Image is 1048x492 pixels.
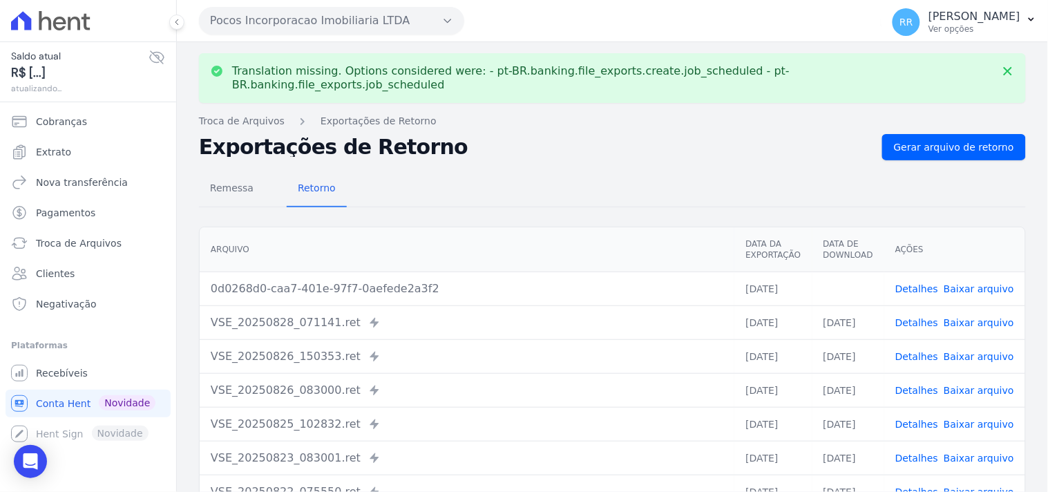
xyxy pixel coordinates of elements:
[6,290,171,318] a: Negativação
[812,373,884,407] td: [DATE]
[6,359,171,387] a: Recebíveis
[211,416,723,433] div: VSE_20250825_102832.ret
[6,260,171,287] a: Clientes
[36,206,95,220] span: Pagamentos
[211,314,723,331] div: VSE_20250828_071141.ret
[6,138,171,166] a: Extrato
[734,441,812,475] td: [DATE]
[99,395,155,410] span: Novidade
[895,453,938,464] a: Detalhes
[199,114,1026,129] nav: Breadcrumb
[6,108,171,135] a: Cobranças
[211,348,723,365] div: VSE_20250826_150353.ret
[944,351,1014,362] a: Baixar arquivo
[812,339,884,373] td: [DATE]
[895,283,938,294] a: Detalhes
[11,108,165,448] nav: Sidebar
[211,450,723,466] div: VSE_20250823_083001.ret
[11,64,149,82] span: R$ [...]
[36,297,97,311] span: Negativação
[734,272,812,305] td: [DATE]
[202,174,262,202] span: Remessa
[944,419,1014,430] a: Baixar arquivo
[211,382,723,399] div: VSE_20250826_083000.ret
[812,305,884,339] td: [DATE]
[36,145,71,159] span: Extrato
[6,199,171,227] a: Pagamentos
[232,64,993,92] p: Translation missing. Options considered were: - pt-BR.banking.file_exports.create.job_scheduled -...
[36,366,88,380] span: Recebíveis
[6,229,171,257] a: Troca de Arquivos
[928,23,1020,35] p: Ver opções
[882,134,1026,160] a: Gerar arquivo de retorno
[928,10,1020,23] p: [PERSON_NAME]
[211,281,723,297] div: 0d0268d0-caa7-401e-97f7-0aefede2a3f2
[944,385,1014,396] a: Baixar arquivo
[200,227,734,272] th: Arquivo
[734,407,812,441] td: [DATE]
[884,227,1025,272] th: Ações
[11,82,149,95] span: atualizando...
[734,305,812,339] td: [DATE]
[882,3,1048,41] button: RR [PERSON_NAME] Ver opções
[36,115,87,129] span: Cobranças
[11,49,149,64] span: Saldo atual
[287,171,347,207] a: Retorno
[14,445,47,478] div: Open Intercom Messenger
[734,227,812,272] th: Data da Exportação
[289,174,344,202] span: Retorno
[321,114,437,129] a: Exportações de Retorno
[36,267,75,281] span: Clientes
[199,7,464,35] button: Pocos Incorporacao Imobiliaria LTDA
[895,385,938,396] a: Detalhes
[11,337,165,354] div: Plataformas
[812,441,884,475] td: [DATE]
[899,17,913,27] span: RR
[895,351,938,362] a: Detalhes
[199,171,265,207] a: Remessa
[894,140,1014,154] span: Gerar arquivo de retorno
[36,176,128,189] span: Nova transferência
[812,227,884,272] th: Data de Download
[895,419,938,430] a: Detalhes
[6,390,171,417] a: Conta Hent Novidade
[36,397,90,410] span: Conta Hent
[944,283,1014,294] a: Baixar arquivo
[199,114,285,129] a: Troca de Arquivos
[944,453,1014,464] a: Baixar arquivo
[734,373,812,407] td: [DATE]
[199,138,871,157] h2: Exportações de Retorno
[944,317,1014,328] a: Baixar arquivo
[812,407,884,441] td: [DATE]
[734,339,812,373] td: [DATE]
[895,317,938,328] a: Detalhes
[6,169,171,196] a: Nova transferência
[36,236,122,250] span: Troca de Arquivos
